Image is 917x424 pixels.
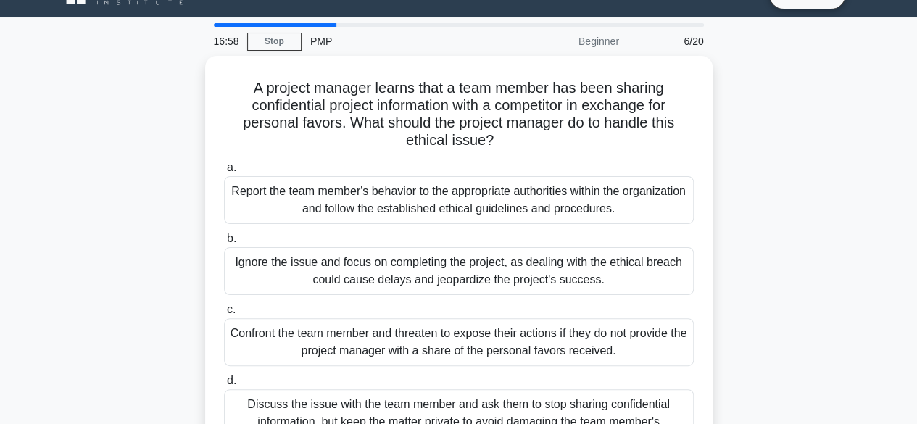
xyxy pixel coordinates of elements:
[227,232,236,244] span: b.
[223,79,695,150] h5: A project manager learns that a team member has been sharing confidential project information wit...
[501,27,628,56] div: Beginner
[224,247,694,295] div: Ignore the issue and focus on completing the project, as dealing with the ethical breach could ca...
[247,33,302,51] a: Stop
[224,176,694,224] div: Report the team member's behavior to the appropriate authorities within the organization and foll...
[302,27,501,56] div: PMP
[205,27,247,56] div: 16:58
[224,318,694,366] div: Confront the team member and threaten to expose their actions if they do not provide the project ...
[227,374,236,386] span: d.
[628,27,713,56] div: 6/20
[227,303,236,315] span: c.
[227,161,236,173] span: a.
